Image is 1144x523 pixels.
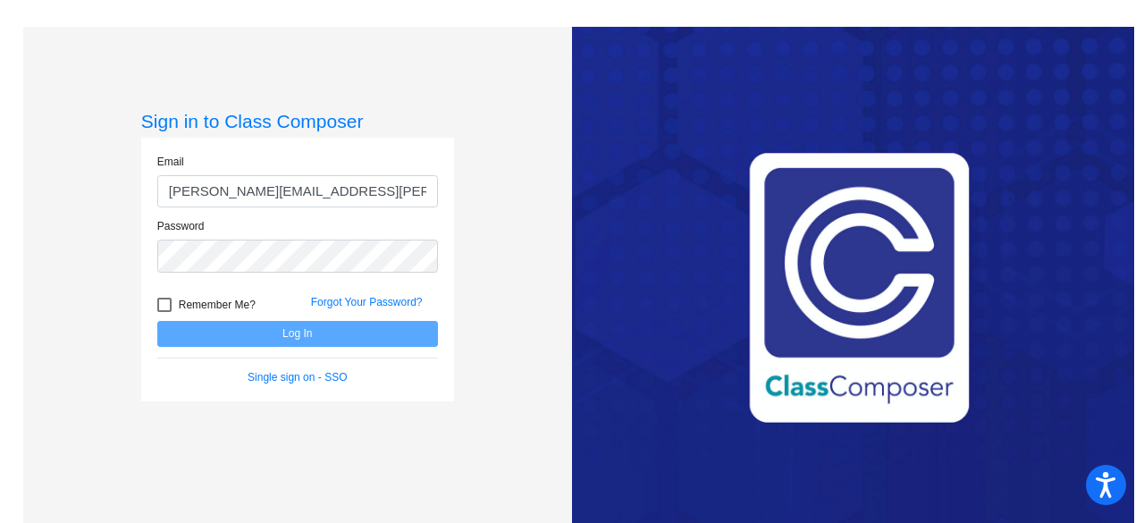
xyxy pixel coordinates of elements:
[248,371,347,384] a: Single sign on - SSO
[311,296,423,308] a: Forgot Your Password?
[179,294,256,316] span: Remember Me?
[157,218,205,234] label: Password
[141,110,454,132] h3: Sign in to Class Composer
[157,154,184,170] label: Email
[157,321,438,347] button: Log In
